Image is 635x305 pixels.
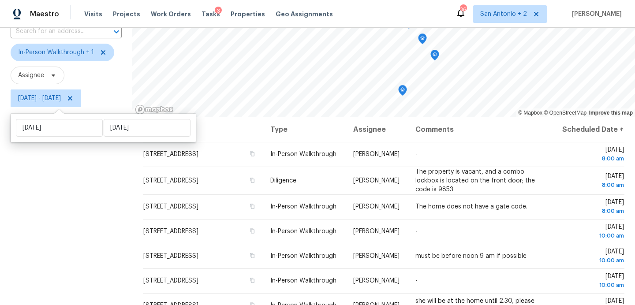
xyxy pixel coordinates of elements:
span: The property is vacant, and a combo lockbox is located on the front door; the code is 9853 [415,169,535,193]
th: Scheduled Date ↑ [553,117,624,142]
button: Copy Address [248,176,256,184]
th: Comments [408,117,553,142]
span: - [415,151,418,157]
span: Maestro [30,10,59,19]
div: 8:00 am [560,181,624,190]
span: [DATE] - [DATE] [18,94,61,103]
span: In-Person Walkthrough + 1 [18,48,94,57]
span: Properties [231,10,265,19]
th: Assignee [346,117,408,142]
span: In-Person Walkthrough [270,278,336,284]
span: must be before noon 9 am if possible [415,253,527,259]
div: Map marker [418,33,427,47]
button: Copy Address [248,276,256,284]
a: OpenStreetMap [544,110,586,116]
span: Geo Assignments [276,10,333,19]
th: Address [143,117,263,142]
a: Mapbox [518,110,542,116]
button: Copy Address [248,252,256,260]
span: [STREET_ADDRESS] [143,278,198,284]
span: [STREET_ADDRESS] [143,151,198,157]
span: [DATE] [560,147,624,163]
span: [STREET_ADDRESS] [143,253,198,259]
span: [PERSON_NAME] [353,228,400,234]
div: 8:00 am [560,154,624,163]
span: [PERSON_NAME] [353,151,400,157]
div: 10:00 am [560,231,624,240]
span: - [415,278,418,284]
div: Map marker [398,85,407,99]
span: San Antonio + 2 [480,10,527,19]
span: [PERSON_NAME] [353,278,400,284]
span: Visits [84,10,102,19]
span: The home does not have a gate code. [415,204,527,210]
span: [PERSON_NAME] [568,10,622,19]
span: [DATE] [560,249,624,265]
span: [PERSON_NAME] [353,178,400,184]
span: [PERSON_NAME] [353,204,400,210]
div: 36 [460,5,466,14]
input: End date [104,119,190,137]
span: In-Person Walkthrough [270,228,336,234]
span: In-Person Walkthrough [270,204,336,210]
span: [DATE] [560,273,624,290]
button: Open [110,26,123,38]
span: [STREET_ADDRESS] [143,178,198,184]
button: Copy Address [248,150,256,158]
span: Tasks [202,11,220,17]
span: Projects [113,10,140,19]
button: Copy Address [248,227,256,235]
span: Work Orders [151,10,191,19]
div: 10:00 am [560,256,624,265]
div: Map marker [430,50,439,63]
input: Start date [16,119,103,137]
div: 8:00 am [560,207,624,216]
span: Diligence [270,178,296,184]
span: Assignee [18,71,44,80]
span: [DATE] [560,173,624,190]
span: [DATE] [560,224,624,240]
a: Mapbox homepage [135,104,174,115]
span: [DATE] [560,199,624,216]
span: - [415,228,418,234]
span: In-Person Walkthrough [270,151,336,157]
a: Improve this map [589,110,633,116]
span: In-Person Walkthrough [270,253,336,259]
input: Search for an address... [11,25,97,38]
span: [STREET_ADDRESS] [143,204,198,210]
div: 10:00 am [560,281,624,290]
button: Copy Address [248,202,256,210]
span: [PERSON_NAME] [353,253,400,259]
th: Type [263,117,346,142]
span: [STREET_ADDRESS] [143,228,198,234]
div: 3 [215,7,222,15]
